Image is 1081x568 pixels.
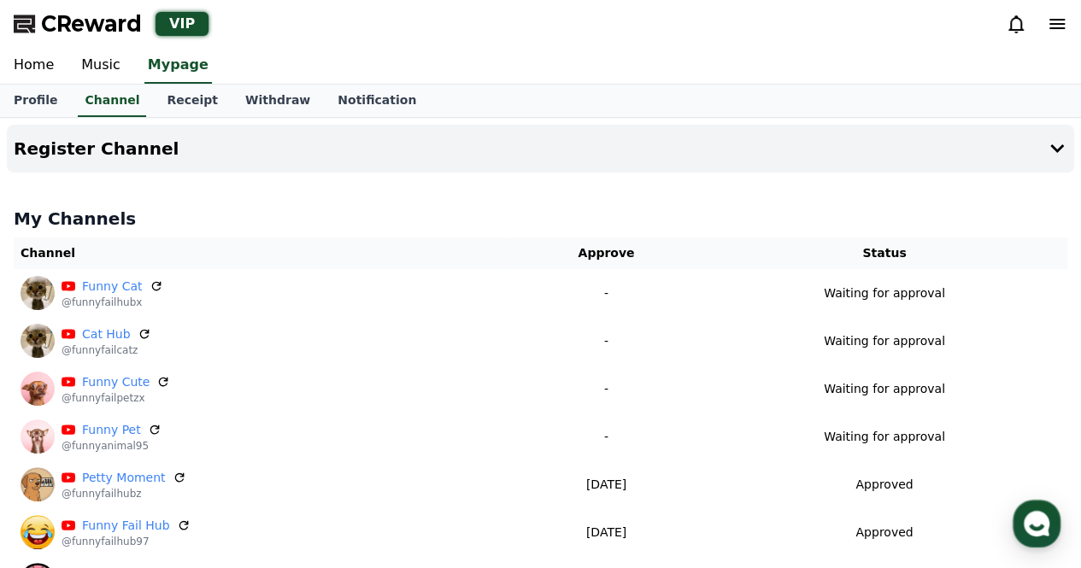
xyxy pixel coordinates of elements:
[21,324,55,358] img: Cat Hub
[82,421,141,439] a: Funny Pet
[518,284,695,302] p: -
[62,439,162,453] p: @funnyanimal95
[518,428,695,446] p: -
[21,515,55,549] img: Funny Fail Hub
[21,276,55,310] img: Funny Cat
[220,426,328,469] a: Settings
[518,380,695,398] p: -
[824,428,945,446] p: Waiting for approval
[62,535,191,548] p: @funnyfailhub97
[14,237,511,269] th: Channel
[702,237,1067,269] th: Status
[62,343,151,357] p: @funnyfailcatz
[14,139,179,158] h4: Register Channel
[7,125,1074,173] button: Register Channel
[144,48,212,84] a: Mypage
[21,467,55,501] img: Petty Moment
[82,278,143,296] a: Funny Cat
[78,85,146,117] a: Channel
[62,296,163,309] p: @funnyfailhubx
[324,85,430,117] a: Notification
[156,12,209,36] div: VIP
[232,85,324,117] a: Withdraw
[518,332,695,350] p: -
[44,452,73,466] span: Home
[253,452,295,466] span: Settings
[142,453,192,466] span: Messages
[14,207,1067,231] h4: My Channels
[824,380,945,398] p: Waiting for approval
[41,10,142,38] span: CReward
[62,391,170,405] p: @funnyfailpetzx
[68,48,134,84] a: Music
[518,524,695,542] p: [DATE]
[21,419,55,454] img: Funny Pet
[113,426,220,469] a: Messages
[153,85,232,117] a: Receipt
[518,476,695,494] p: [DATE]
[62,487,186,501] p: @funnyfailhubz
[21,372,55,406] img: Funny Cute
[824,284,945,302] p: Waiting for approval
[82,325,131,343] a: Cat Hub
[855,476,913,494] p: Approved
[855,524,913,542] p: Approved
[82,373,150,391] a: Funny Cute
[5,426,113,469] a: Home
[14,10,142,38] a: CReward
[82,517,170,535] a: Funny Fail Hub
[82,469,166,487] a: Petty Moment
[824,332,945,350] p: Waiting for approval
[511,237,702,269] th: Approve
